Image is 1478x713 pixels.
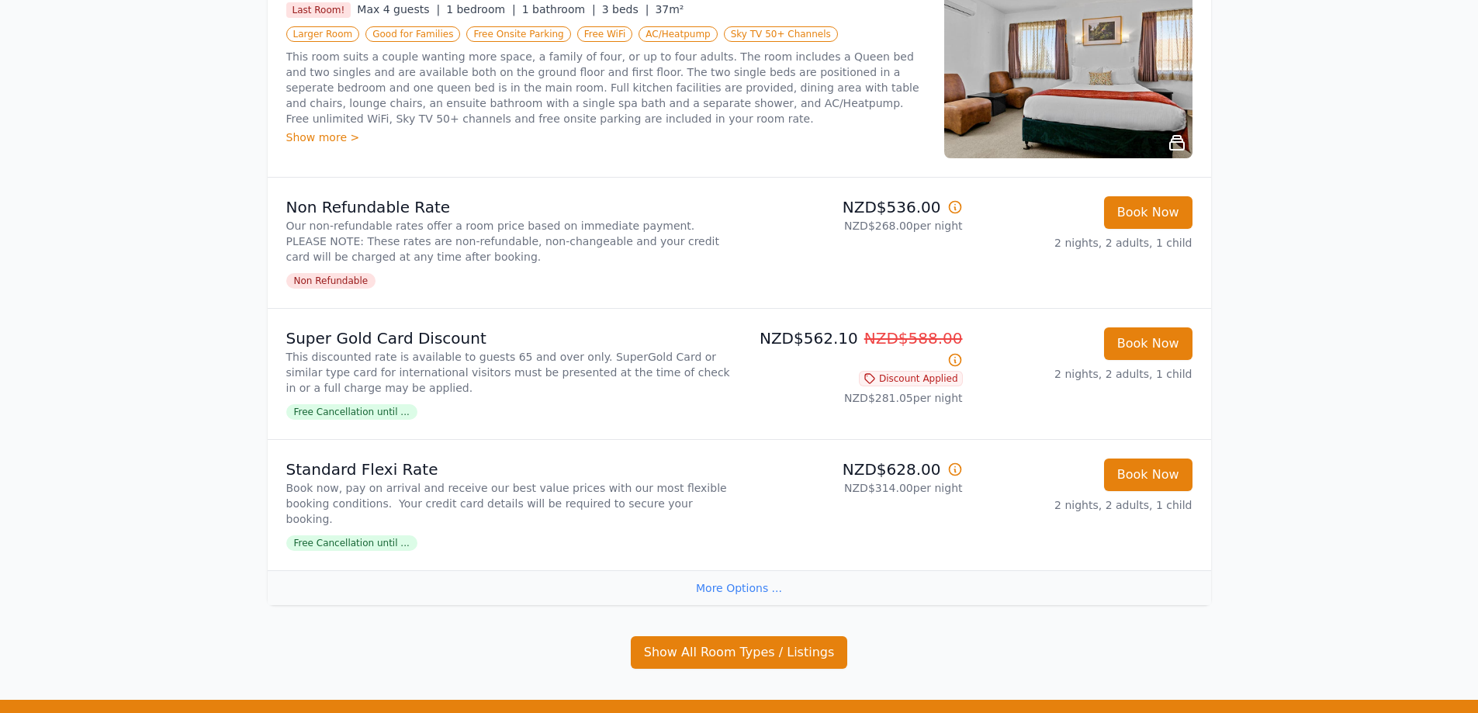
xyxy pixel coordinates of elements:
button: Book Now [1104,459,1192,491]
p: Super Gold Card Discount [286,327,733,349]
span: Non Refundable [286,273,376,289]
button: Show All Room Types / Listings [631,636,848,669]
span: Discount Applied [859,371,963,386]
p: Our non-refundable rates offer a room price based on immediate payment. PLEASE NOTE: These rates ... [286,218,733,265]
span: Last Room! [286,2,351,18]
p: NZD$314.00 per night [746,480,963,496]
p: NZD$281.05 per night [746,390,963,406]
button: Book Now [1104,327,1192,360]
p: Non Refundable Rate [286,196,733,218]
p: Book now, pay on arrival and receive our best value prices with our most flexible booking conditi... [286,480,733,527]
span: 3 beds | [602,3,649,16]
span: 1 bathroom | [522,3,596,16]
div: Show more > [286,130,926,145]
p: 2 nights, 2 adults, 1 child [975,497,1192,513]
span: Larger Room [286,26,360,42]
p: NZD$268.00 per night [746,218,963,234]
p: NZD$536.00 [746,196,963,218]
p: 2 nights, 2 adults, 1 child [975,366,1192,382]
p: This discounted rate is available to guests 65 and over only. SuperGold Card or similar type card... [286,349,733,396]
span: Free Onsite Parking [466,26,570,42]
p: Standard Flexi Rate [286,459,733,480]
p: NZD$628.00 [746,459,963,480]
span: Sky TV 50+ Channels [724,26,838,42]
span: 37m² [655,3,684,16]
span: Max 4 guests | [357,3,440,16]
span: Free WiFi [577,26,633,42]
span: Free Cancellation until ... [286,535,417,551]
div: More Options ... [268,570,1211,605]
span: 1 bedroom | [446,3,516,16]
span: Free Cancellation until ... [286,404,417,420]
p: This room suits a couple wanting more space, a family of four, or up to four adults. The room inc... [286,49,926,126]
p: 2 nights, 2 adults, 1 child [975,235,1192,251]
span: Good for Families [365,26,460,42]
span: NZD$588.00 [864,329,963,348]
button: Book Now [1104,196,1192,229]
span: AC/Heatpump [639,26,717,42]
p: NZD$562.10 [746,327,963,371]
